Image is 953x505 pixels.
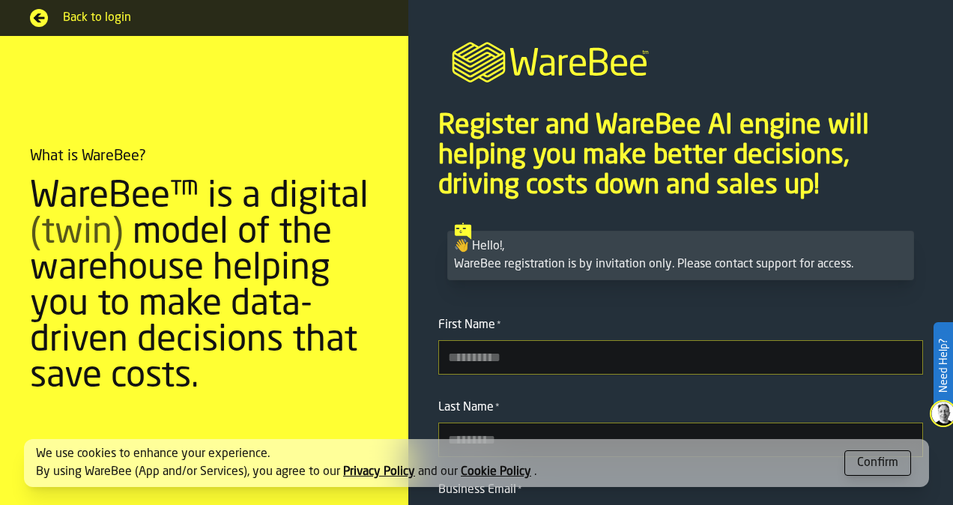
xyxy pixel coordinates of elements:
[30,9,378,27] a: Back to login
[857,454,898,472] div: Confirm
[497,320,501,330] span: Required
[408,24,953,96] a: logo-header
[461,466,531,478] a: Cookie Policy
[844,450,911,476] button: button-
[495,402,500,413] span: Required
[30,215,124,251] span: (twin)
[935,324,952,408] label: Need Help?
[438,316,923,334] div: First Name
[438,111,923,201] p: Register and WareBee AI engine will helping you make better decisions, driving costs down and sal...
[343,466,415,478] a: Privacy Policy
[24,439,929,487] div: alert-[object Object]
[30,146,146,167] div: What is WareBee?
[438,340,923,375] input: button-toolbar-First Name
[454,238,907,273] div: 👋 Hello!, WareBee registration is by invitation only. Please contact support for access.
[438,316,923,375] label: button-toolbar-First Name
[63,9,378,27] span: Back to login
[438,399,923,417] div: Last Name
[30,179,378,395] div: WareBee™ is a digital model of the warehouse helping you to make data-driven decisions that save ...
[36,445,832,481] div: We use cookies to enhance your experience. By using WareBee (App and/or Services), you agree to o...
[438,399,923,457] label: button-toolbar-Last Name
